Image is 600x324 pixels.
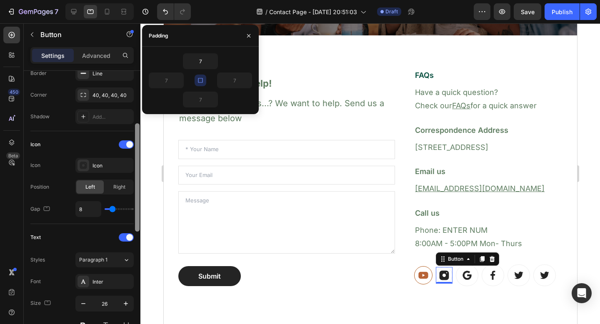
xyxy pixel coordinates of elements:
[55,7,58,17] p: 7
[514,3,541,20] button: Save
[250,100,399,113] h3: Rich Text Editor. Editing area: main
[76,202,101,217] input: Auto
[251,117,398,131] p: [STREET_ADDRESS]
[30,113,50,120] div: Shadow
[552,7,572,16] div: Publish
[251,184,398,195] p: Call us
[30,183,49,191] div: Position
[251,101,398,112] p: Correspondence Address
[157,3,191,20] div: Undo/Redo
[545,3,580,20] button: Publish
[149,32,168,40] div: Padding
[92,70,132,77] div: Line
[113,183,125,191] span: Right
[572,283,592,303] div: Open Intercom Messenger
[8,89,20,95] div: 450
[30,141,40,148] div: Icon
[251,62,398,90] p: Have a quick question? Check our for a quick answer
[269,7,357,16] span: Contact Page - [DATE] 20:51:03
[92,162,132,169] div: Icon
[251,200,398,227] p: Phone: ENTER NUM 8:00AM - 5:00PM Mon- Thurs
[183,54,217,69] input: Auto
[251,142,398,154] p: Email us
[30,70,47,77] div: Border
[92,278,132,286] div: Inter
[30,204,52,215] div: Gap
[30,91,47,99] div: Corner
[3,3,62,20] button: 7
[85,183,95,191] span: Left
[217,73,252,88] input: Auto
[79,256,107,264] span: Paragraph 1
[30,162,40,169] div: Icon
[30,234,41,241] div: Text
[92,92,132,99] div: 40, 40, 40, 40
[6,152,20,159] div: Beta
[265,7,267,16] span: /
[30,278,41,285] div: Font
[251,161,381,169] a: [EMAIL_ADDRESS][DOMAIN_NAME]
[288,78,307,87] a: FAQs
[40,30,111,40] p: Button
[82,51,110,60] p: Advanced
[385,8,398,15] span: Draft
[149,73,183,88] input: Auto
[183,92,217,107] input: Auto
[164,23,577,324] iframe: Design area
[30,298,52,309] div: Size
[251,46,398,57] p: FAQs
[41,51,65,60] p: Settings
[521,8,535,15] span: Save
[30,256,45,264] div: Styles
[92,113,132,121] div: Add...
[282,232,301,239] div: Button
[75,252,134,267] button: Paragraph 1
